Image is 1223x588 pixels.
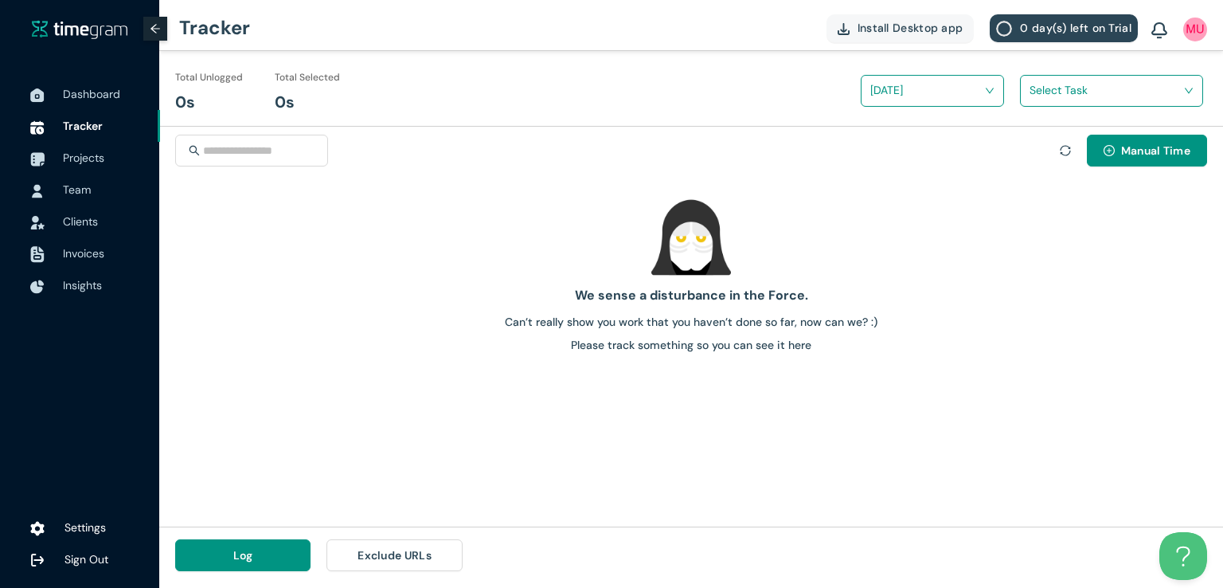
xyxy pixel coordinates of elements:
button: plus-circleManual Time [1087,135,1207,167]
img: UserIcon [1183,18,1207,41]
span: Manual Time [1121,142,1190,159]
span: Clients [63,214,98,229]
h1: Total Unlogged [175,70,243,85]
a: timegram [32,19,127,39]
span: Invoices [63,246,104,261]
img: ProjectIcon [30,152,45,167]
img: InvoiceIcon [30,216,45,229]
button: Install Desktop app [826,14,975,42]
img: logOut.ca60ddd252d7bab9102ea2608abe0238.svg [30,553,45,567]
span: Log [233,547,253,564]
span: plus-circle [1104,145,1115,158]
h1: Can’t really show you work that you haven’t done so far, now can we? :) [166,313,1217,331]
span: Dashboard [63,87,120,101]
button: Log [175,539,311,571]
h1: Tracker [179,4,250,52]
span: Settings [64,520,106,535]
img: BellIcon [1151,22,1167,40]
span: Install Desktop app [858,19,963,37]
img: TimeTrackerIcon [30,120,45,135]
iframe: Toggle Customer Support [1159,532,1207,580]
img: DashboardIcon [30,88,45,103]
span: 0 day(s) left on Trial [1020,19,1131,37]
img: UserIcon [30,184,45,198]
button: Exclude URLs [326,539,462,571]
h1: We sense a disturbance in the Force. [166,285,1217,305]
span: Insights [63,278,102,292]
span: arrow-left [150,23,161,34]
h1: Please track something so you can see it here [166,336,1217,354]
img: settings.78e04af822cf15d41b38c81147b09f22.svg [30,521,45,537]
img: InsightsIcon [30,280,45,294]
span: Sign Out [64,552,108,566]
img: DownloadApp [838,23,850,35]
span: sync [1060,145,1071,156]
h1: 0s [175,90,195,115]
span: Team [63,182,91,197]
h1: Total Selected [275,70,340,85]
span: Projects [63,151,104,165]
span: Tracker [63,119,103,133]
button: 0 day(s) left on Trial [990,14,1138,42]
span: Exclude URLs [358,547,432,564]
img: InvoiceIcon [30,246,45,263]
span: search [189,145,200,156]
h1: 0s [275,90,295,115]
img: timegram [32,20,127,39]
img: empty [651,198,731,277]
